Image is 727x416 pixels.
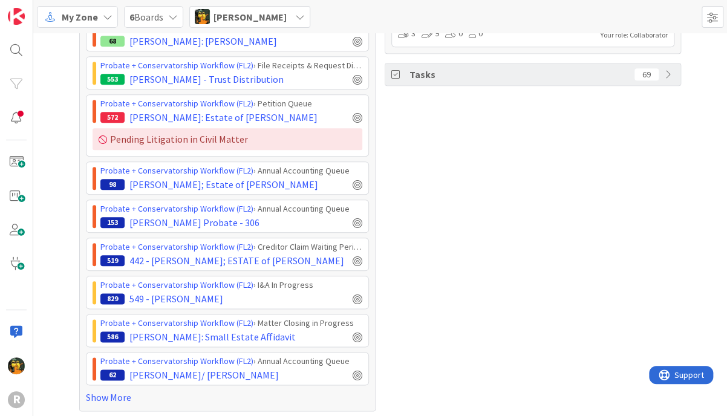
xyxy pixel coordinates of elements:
div: › Matter Closing in Progress [100,317,362,330]
div: › Petition Queue [100,97,362,110]
div: 9 [422,27,439,41]
span: [PERSON_NAME]: Small Estate Affidavit [129,330,296,344]
a: Probate + Conservatorship Workflow (FL2) [100,165,253,176]
span: 442 - [PERSON_NAME]; ESTATE of [PERSON_NAME] [129,253,344,268]
div: › Creditor Claim Waiting Period [100,241,362,253]
span: [PERSON_NAME]/ [PERSON_NAME] [129,368,279,382]
div: › Annual Accounting Queue [100,203,362,215]
span: Tasks [409,67,628,82]
div: › Annual Accounting Queue [100,355,362,368]
div: 68 [100,36,125,47]
a: Probate + Conservatorship Workflow (FL2) [100,279,253,290]
span: [PERSON_NAME]; Estate of [PERSON_NAME] [129,177,318,192]
a: Probate + Conservatorship Workflow (FL2) [100,241,253,252]
b: 6 [129,11,134,23]
div: 0 [469,27,483,41]
div: Your role: Collaborator [601,30,668,41]
div: 519 [100,255,125,266]
span: Support [25,2,55,16]
a: Probate + Conservatorship Workflow (FL2) [100,356,253,366]
a: Probate + Conservatorship Workflow (FL2) [100,60,253,71]
a: Probate + Conservatorship Workflow (FL2) [100,203,253,214]
a: Probate + Conservatorship Workflow (FL2) [100,317,253,328]
a: Probate + Conservatorship Workflow (FL2) [100,98,253,109]
span: Boards [129,10,163,24]
img: Visit kanbanzone.com [8,8,25,25]
div: 98 [100,179,125,190]
div: 586 [100,331,125,342]
div: 572 [100,112,125,123]
div: 153 [100,217,125,228]
div: 553 [100,74,125,85]
span: [PERSON_NAME] - Trust Distribution [129,72,284,86]
div: 3 [398,27,416,41]
span: [PERSON_NAME] Probate - 306 [129,215,259,230]
div: › Annual Accounting Queue [100,164,362,177]
div: 62 [100,369,125,380]
img: MR [8,357,25,374]
span: My Zone [62,10,98,24]
div: 0 [445,27,463,41]
div: R [8,391,25,408]
div: 69 [634,68,659,80]
div: › I&A In Progress [100,279,362,291]
a: Show More [86,390,369,405]
div: › File Receipts & Request Discharge [100,59,362,72]
img: MR [195,9,210,24]
span: [PERSON_NAME]: [PERSON_NAME] [129,34,277,48]
span: 549 - [PERSON_NAME] [129,291,223,306]
div: Pending Litigation in Civil Matter [93,128,362,150]
span: [PERSON_NAME] [214,10,287,24]
span: [PERSON_NAME]: Estate of [PERSON_NAME] [129,110,318,125]
div: 829 [100,293,125,304]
